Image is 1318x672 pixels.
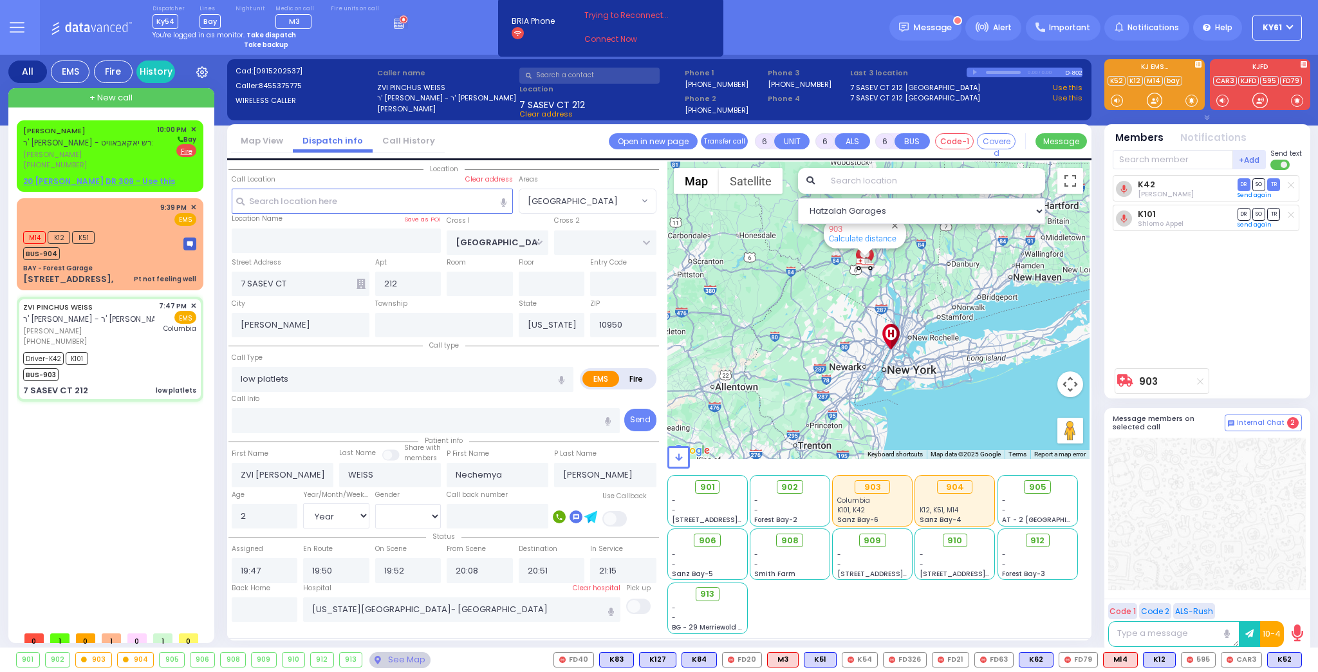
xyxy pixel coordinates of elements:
button: 10-4 [1260,621,1284,647]
div: 904 [118,653,154,667]
div: 903 [76,653,111,667]
label: Assigned [232,544,263,554]
button: Code 2 [1139,603,1171,619]
span: [PHONE_NUMBER] [23,160,87,170]
label: Room [447,257,466,268]
button: Covered [977,133,1016,149]
a: Use this [1053,93,1082,104]
a: bay [1164,76,1182,86]
button: Message [1035,133,1087,149]
a: Open this area in Google Maps (opens a new window) [671,442,713,459]
span: ✕ [190,202,196,213]
label: State [519,299,537,309]
button: +Add [1233,150,1267,169]
div: FD326 [883,652,927,667]
span: BLOOMING GROVE [519,189,656,213]
div: 902 [46,653,70,667]
div: K12 [1143,652,1176,667]
img: red-radio-icon.svg [559,657,566,663]
div: 908 [221,653,245,667]
label: Use Callback [602,491,647,501]
div: BLS [599,652,634,667]
span: 8455375775 [259,80,302,91]
span: TR [1267,178,1280,191]
span: - [672,550,676,559]
span: - [672,496,676,505]
img: message-box.svg [183,238,196,250]
div: 910 [283,653,305,667]
span: BUS-904 [23,247,60,260]
span: - [1002,559,1006,569]
div: 903 [855,480,890,494]
span: Sanz Bay-4 [920,515,961,525]
div: CAR3 [1221,652,1262,667]
button: Show satellite imagery [719,168,783,194]
button: Show street map [674,168,719,194]
label: ZVI PINCHUS WEISS [377,82,515,93]
input: Search member [1113,150,1233,169]
label: Call Location [232,174,275,185]
span: Other building occupants [357,279,366,289]
a: [PERSON_NAME] [23,126,86,136]
label: On Scene [375,544,407,554]
div: BAY - Forest Garage [23,263,93,273]
input: Search location here [232,189,513,213]
span: DR [1238,208,1250,220]
input: Search hospital [303,597,620,622]
span: 0 [76,633,95,643]
span: Call type [423,341,465,350]
span: K51 [72,231,95,244]
span: You're logged in as monitor. [153,30,245,40]
span: Internal Chat [1237,418,1285,427]
span: - [672,559,676,569]
h5: Message members on selected call [1113,415,1225,431]
img: red-radio-icon.svg [938,657,944,663]
span: Phone 1 [685,68,763,79]
img: red-radio-icon.svg [848,657,854,663]
div: M14 [1103,652,1138,667]
span: BUS-903 [23,368,59,381]
span: Location [423,164,465,174]
a: K101 [1138,209,1156,219]
label: Turn off text [1270,158,1291,171]
a: Dispatch info [293,135,373,147]
label: Hospital [303,583,331,593]
div: low platlets [156,386,196,395]
span: Smith Farm [754,569,795,579]
span: EMS [174,213,196,226]
span: - [754,496,758,505]
span: 905 [1029,481,1046,494]
label: En Route [303,544,333,554]
span: 0 [127,633,147,643]
button: Send [624,409,656,431]
span: - [920,559,924,569]
label: Floor [519,257,534,268]
button: Members [1115,131,1164,145]
span: [0915202537] [253,66,302,76]
a: Use this [1053,82,1082,93]
span: K12, K51, M14 [920,505,958,515]
span: M3 [289,16,300,26]
img: red-radio-icon.svg [889,657,895,663]
a: ZVI PINCHUS WEISS [23,302,93,312]
div: BLS [682,652,717,667]
div: M3 [767,652,799,667]
span: members [404,453,437,463]
div: EMS [51,61,89,83]
a: Call History [373,135,445,147]
div: All [8,61,47,83]
button: Map camera controls [1057,371,1083,397]
img: Logo [51,19,136,35]
label: Township [375,299,407,309]
div: Fire [94,61,133,83]
div: FD21 [932,652,969,667]
div: K51 [804,652,837,667]
div: ALS [767,652,799,667]
img: red-radio-icon.svg [1187,657,1193,663]
div: 7 SASEV CT 212 [23,384,88,397]
div: 906 [190,653,215,667]
span: Sanz Bay-6 [837,515,878,525]
span: Trying to Reconnect... [584,10,686,21]
div: K83 [599,652,634,667]
div: 904 [937,480,972,494]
